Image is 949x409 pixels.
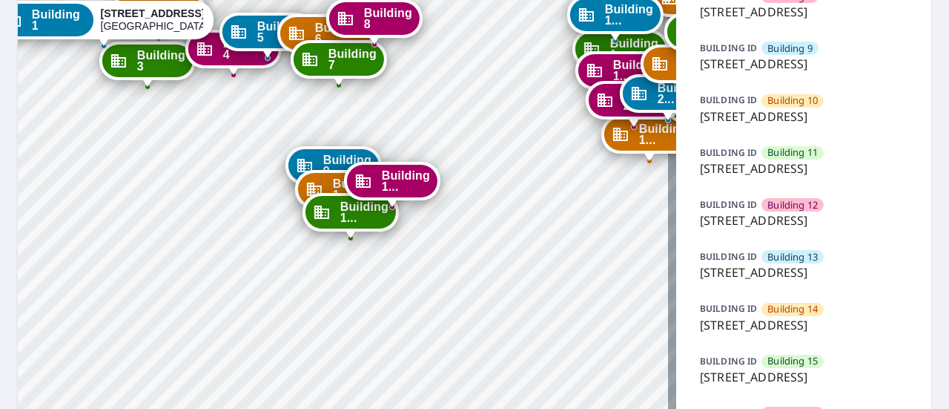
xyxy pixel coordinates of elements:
[277,14,374,60] div: Dropped pin, building Building 6, Commercial property, 9605 Park Drive Omaha, NE 68127
[700,198,757,211] p: BUILDING ID
[700,250,757,263] p: BUILDING ID
[700,42,757,54] p: BUILDING ID
[137,50,185,72] span: Building 3
[700,55,907,73] p: [STREET_ADDRESS]
[767,302,818,316] span: Building 14
[285,146,382,192] div: Dropped pin, building Building 9, Commercial property, 9605 Park Drive Omaha, NE 68127
[32,9,86,31] span: Building 1
[340,201,388,223] span: Building 1...
[639,123,687,145] span: Building 1...
[586,81,682,127] div: Dropped pin, building Building 20, Commercial property, 9605 Park Drive Omaha, NE 68127
[223,38,271,60] span: Building 4
[700,264,907,281] p: [STREET_ADDRESS]
[641,45,737,91] div: Dropped pin, building Building 22, Commercial property, 9605 Park Drive Omaha, NE 68127
[700,355,757,367] p: BUILDING ID
[700,94,757,106] p: BUILDING ID
[700,146,757,159] p: BUILDING ID
[767,94,818,108] span: Building 10
[99,42,196,88] div: Dropped pin, building Building 3, Commercial property, 9605 Park Drive Omaha, NE 68127
[323,154,371,177] span: Building 9
[185,30,282,76] div: Dropped pin, building Building 4, Commercial property, 9605 Park Drive Omaha, NE 68127
[101,7,203,33] div: [GEOGRAPHIC_DATA]
[700,302,757,315] p: BUILDING ID
[767,42,813,56] span: Building 9
[302,193,399,239] div: Dropped pin, building Building 11, Commercial property, 9605 Park Drive Omaha, NE 68127
[620,74,716,120] div: Dropped pin, building Building 21, Commercial property, 9605 Park Drive Omaha, NE 68127
[101,7,205,19] strong: [STREET_ADDRESS]
[767,250,818,264] span: Building 13
[700,160,907,177] p: [STREET_ADDRESS]
[364,7,412,30] span: Building 8
[344,162,440,208] div: Dropped pin, building Building 12, Commercial property, 9605 Park Drive Omaha, NE 68127
[291,40,387,86] div: Dropped pin, building Building 7, Commercial property, 9605 Park Drive Omaha, NE 68127
[658,82,706,105] span: Building 2...
[664,13,761,59] div: Dropped pin, building Building 23, Commercial property, 9605 Park Drive Omaha, NE 68127
[295,170,391,216] div: Dropped pin, building Building 10, Commercial property, 9605 Park Drive Omaha, NE 68127
[700,212,907,229] p: [STREET_ADDRESS]
[700,3,907,21] p: [STREET_ADDRESS]
[315,22,363,45] span: Building 6
[382,170,430,192] span: Building 1...
[575,51,672,97] div: Dropped pin, building Building 16, Commercial property, 9605 Park Drive Omaha, NE 68127
[219,13,316,59] div: Dropped pin, building Building 5, Commercial property, 9605 Park Drive Omaha, NE 68127
[767,145,818,160] span: Building 11
[333,178,381,200] span: Building 1...
[700,368,907,386] p: [STREET_ADDRESS]
[257,21,305,43] span: Building 5
[328,48,377,71] span: Building 7
[601,115,698,161] div: Dropped pin, building Building 18, Commercial property, 9605 Park Drive Omaha, NE 68127
[605,4,653,26] span: Building 1...
[700,316,907,334] p: [STREET_ADDRESS]
[610,38,658,60] span: Building 1...
[613,59,661,82] span: Building 1...
[767,198,818,212] span: Building 12
[700,108,907,125] p: [STREET_ADDRESS]
[572,30,669,76] div: Dropped pin, building Building 15, Commercial property, 9605 Park Drive Omaha, NE 68127
[767,354,818,368] span: Building 15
